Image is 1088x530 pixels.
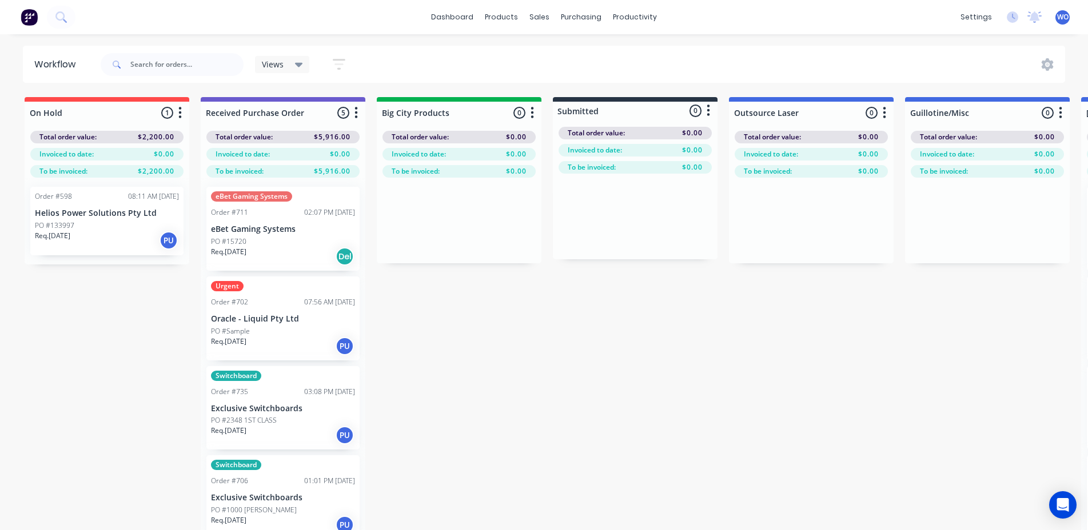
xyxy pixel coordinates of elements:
[211,247,246,257] p: Req. [DATE]
[304,476,355,486] div: 01:01 PM [DATE]
[479,9,524,26] div: products
[39,166,87,176] span: To be invoiced:
[314,132,350,142] span: $5,916.00
[211,207,248,218] div: Order #711
[304,297,355,307] div: 07:56 AM [DATE]
[211,404,355,413] p: Exclusive Switchboards
[955,9,998,26] div: settings
[138,166,174,176] span: $2,200.00
[425,9,479,26] a: dashboard
[568,128,625,138] span: Total order value:
[211,281,244,291] div: Urgent
[30,187,184,255] div: Order #59808:11 AM [DATE]Helios Power Solutions Pty LtdPO #133997Req.[DATE]PU
[206,276,360,360] div: UrgentOrder #70207:56 AM [DATE]Oracle - Liquid Pty LtdPO #SampleReq.[DATE]PU
[682,162,703,172] span: $0.00
[35,191,72,202] div: Order #598
[858,166,879,176] span: $0.00
[336,247,354,266] div: Del
[314,166,350,176] span: $5,916.00
[206,366,360,450] div: SwitchboardOrder #73503:08 PM [DATE]Exclusive SwitchboardsPO #2348 1ST CLASSReq.[DATE]PU
[216,132,273,142] span: Total order value:
[568,162,616,172] span: To be invoiced:
[506,166,527,176] span: $0.00
[138,132,174,142] span: $2,200.00
[211,515,246,525] p: Req. [DATE]
[34,58,81,71] div: Workflow
[1034,149,1055,159] span: $0.00
[1057,12,1069,22] span: WO
[336,426,354,444] div: PU
[524,9,555,26] div: sales
[216,166,264,176] span: To be invoiced:
[35,208,179,218] p: Helios Power Solutions Pty Ltd
[211,314,355,324] p: Oracle - Liquid Pty Ltd
[392,149,446,159] span: Invoiced to date:
[211,326,250,336] p: PO #Sample
[211,425,246,436] p: Req. [DATE]
[39,132,97,142] span: Total order value:
[858,149,879,159] span: $0.00
[330,149,350,159] span: $0.00
[216,149,270,159] span: Invoiced to date:
[211,236,246,247] p: PO #15720
[211,460,261,470] div: Switchboard
[304,387,355,397] div: 03:08 PM [DATE]
[1034,132,1055,142] span: $0.00
[128,191,179,202] div: 08:11 AM [DATE]
[920,166,968,176] span: To be invoiced:
[858,132,879,142] span: $0.00
[206,187,360,271] div: eBet Gaming SystemsOrder #71102:07 PM [DATE]eBet Gaming SystemsPO #15720Req.[DATE]Del
[35,231,70,241] p: Req. [DATE]
[682,128,703,138] span: $0.00
[211,415,277,425] p: PO #2348 1ST CLASS
[1049,491,1077,519] div: Open Intercom Messenger
[211,505,297,515] p: PO #1000 [PERSON_NAME]
[336,337,354,355] div: PU
[21,9,38,26] img: Factory
[211,224,355,234] p: eBet Gaming Systems
[211,493,355,503] p: Exclusive Switchboards
[920,132,977,142] span: Total order value:
[39,149,94,159] span: Invoiced to date:
[506,132,527,142] span: $0.00
[211,387,248,397] div: Order #735
[744,132,801,142] span: Total order value:
[506,149,527,159] span: $0.00
[682,145,703,155] span: $0.00
[211,191,292,202] div: eBet Gaming Systems
[211,297,248,307] div: Order #702
[154,149,174,159] span: $0.00
[392,166,440,176] span: To be invoiced:
[744,149,798,159] span: Invoiced to date:
[744,166,792,176] span: To be invoiced:
[304,207,355,218] div: 02:07 PM [DATE]
[211,371,261,381] div: Switchboard
[607,9,663,26] div: productivity
[555,9,607,26] div: purchasing
[211,336,246,347] p: Req. [DATE]
[130,53,244,76] input: Search for orders...
[1034,166,1055,176] span: $0.00
[568,145,622,155] span: Invoiced to date:
[160,231,178,250] div: PU
[262,58,284,70] span: Views
[392,132,449,142] span: Total order value:
[920,149,974,159] span: Invoiced to date:
[35,220,74,231] p: PO #133997
[211,476,248,486] div: Order #706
